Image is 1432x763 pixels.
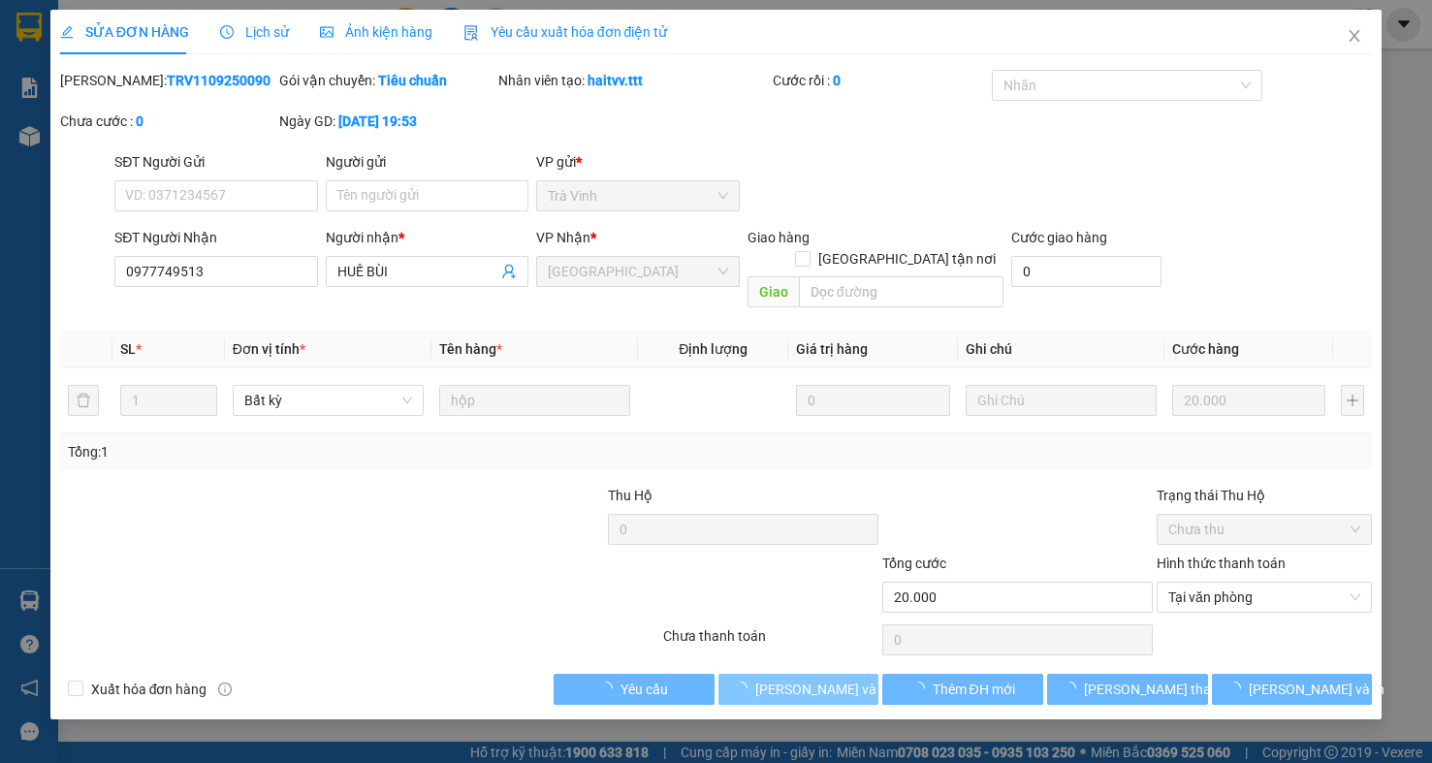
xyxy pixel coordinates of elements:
span: loading [599,682,621,695]
div: Tổng: 1 [68,441,555,462]
span: Chưa thu [1168,515,1360,544]
b: haitvv.ttt [588,73,643,88]
div: Chưa cước : [60,111,275,132]
input: VD: Bàn, Ghế [439,385,630,416]
span: loading [1227,682,1249,695]
button: Yêu cầu [554,674,715,705]
b: Tiêu chuẩn [378,73,447,88]
span: picture [320,25,334,39]
span: VP Nhận [536,230,590,245]
span: loading [734,682,755,695]
div: Cước rồi : [773,70,988,91]
span: Thu Hộ [608,488,652,503]
b: 0 [136,113,143,129]
span: Lịch sử [220,24,289,40]
button: delete [68,385,99,416]
input: Cước giao hàng [1011,256,1162,287]
span: Trà Vinh [548,181,728,210]
div: SĐT Người Gửi [114,151,318,173]
span: Cước hàng [1172,341,1239,357]
span: Sài Gòn [548,257,728,286]
span: loading [911,682,933,695]
b: 0 [833,73,841,88]
button: [PERSON_NAME] thay đổi [1047,674,1208,705]
div: Người gửi [326,151,529,173]
span: SỬA ĐƠN HÀNG [60,24,189,40]
span: close [1347,28,1362,44]
div: Trạng thái Thu Hộ [1157,485,1372,506]
span: Tên hàng [439,341,502,357]
input: Ghi Chú [966,385,1157,416]
input: 0 [1172,385,1325,416]
span: clock-circle [220,25,234,39]
span: Tổng cước [882,556,946,571]
span: info-circle [218,683,232,696]
button: Thêm ĐH mới [882,674,1043,705]
span: Bất kỳ [244,386,412,415]
span: loading [1063,682,1084,695]
span: [PERSON_NAME] và Giao hàng [755,679,941,700]
div: SĐT Người Nhận [114,227,318,248]
span: SL [120,341,136,357]
span: user-add [501,264,517,279]
span: Yêu cầu xuất hóa đơn điện tử [463,24,668,40]
button: [PERSON_NAME] và In [1212,674,1373,705]
div: Ngày GD: [279,111,494,132]
input: Dọc đường [799,276,1003,307]
div: Gói vận chuyển: [279,70,494,91]
span: Đơn vị tính [233,341,305,357]
span: Xuất hóa đơn hàng [83,679,215,700]
span: Giao [748,276,799,307]
label: Hình thức thanh toán [1157,556,1286,571]
button: plus [1341,385,1364,416]
input: 0 [796,385,949,416]
span: [PERSON_NAME] và In [1249,679,1384,700]
span: edit [60,25,74,39]
div: Chưa thanh toán [661,625,880,659]
div: Nhân viên tạo: [498,70,769,91]
span: Giao hàng [748,230,810,245]
span: [GEOGRAPHIC_DATA] tận nơi [811,248,1003,270]
b: TRV1109250090 [167,73,270,88]
span: Tại văn phòng [1168,583,1360,612]
div: VP gửi [536,151,740,173]
span: Giá trị hàng [796,341,868,357]
button: [PERSON_NAME] và Giao hàng [718,674,879,705]
b: [DATE] 19:53 [338,113,417,129]
span: [PERSON_NAME] thay đổi [1084,679,1239,700]
th: Ghi chú [958,331,1164,368]
span: Định lượng [679,341,748,357]
button: Close [1327,10,1382,64]
div: Người nhận [326,227,529,248]
div: [PERSON_NAME]: [60,70,275,91]
label: Cước giao hàng [1011,230,1107,245]
span: Thêm ĐH mới [933,679,1015,700]
span: Yêu cầu [621,679,668,700]
img: icon [463,25,479,41]
span: Ảnh kiện hàng [320,24,432,40]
